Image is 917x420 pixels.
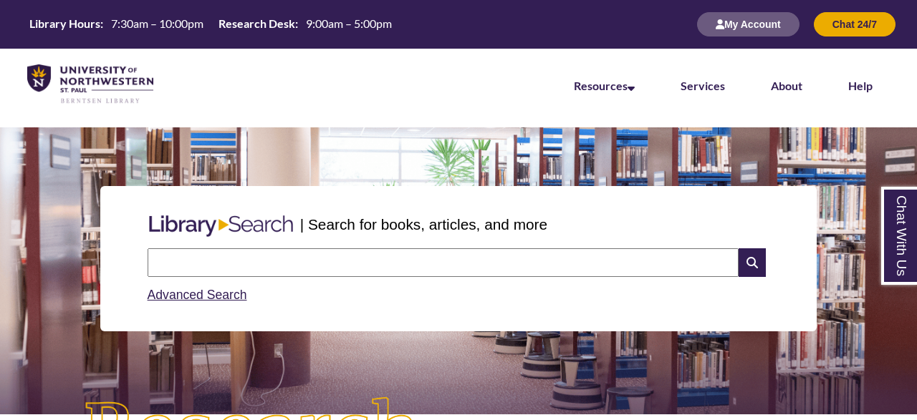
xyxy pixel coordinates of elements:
[306,16,392,30] span: 9:00am – 5:00pm
[24,16,105,31] th: Library Hours:
[681,79,725,92] a: Services
[697,18,800,30] a: My Account
[142,210,300,243] img: Libary Search
[27,64,153,104] img: UNWSP Library Logo
[814,12,896,36] button: Chat 24/7
[24,16,398,33] a: Hours Today
[213,16,300,31] th: Research Desk:
[574,79,635,92] a: Resources
[148,288,247,302] a: Advanced Search
[771,79,802,92] a: About
[24,16,398,31] table: Hours Today
[111,16,203,30] span: 7:30am – 10:00pm
[814,18,896,30] a: Chat 24/7
[739,248,766,277] i: Search
[697,12,800,36] button: My Account
[300,213,547,235] p: | Search for books, articles, and more
[848,79,873,92] a: Help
